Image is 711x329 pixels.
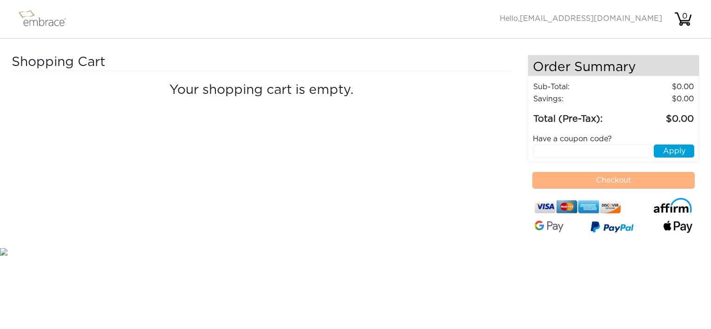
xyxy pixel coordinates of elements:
[590,219,634,237] img: paypal-v3.png
[532,172,695,189] button: Checkout
[674,15,692,22] a: 0
[622,93,694,105] td: 0.00
[12,55,213,71] h3: Shopping Cart
[533,93,622,105] td: Savings :
[535,221,563,232] img: Google-Pay-Logo.svg
[654,145,694,158] button: Apply
[622,81,694,93] td: 0.00
[533,105,622,126] td: Total (Pre-Tax):
[16,7,77,31] img: logo.png
[19,83,504,99] h4: Your shopping cart is empty.
[533,81,622,93] td: Sub-Total:
[653,198,692,213] img: affirm-logo.svg
[674,10,692,28] img: cart
[622,105,694,126] td: 0.00
[500,15,662,22] span: Hello,
[528,55,699,76] h4: Order Summary
[535,198,621,216] img: credit-cards.png
[675,11,694,22] div: 0
[520,15,662,22] span: [EMAIL_ADDRESS][DOMAIN_NAME]
[526,133,702,145] div: Have a coupon code?
[664,221,692,233] img: fullApplePay.png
